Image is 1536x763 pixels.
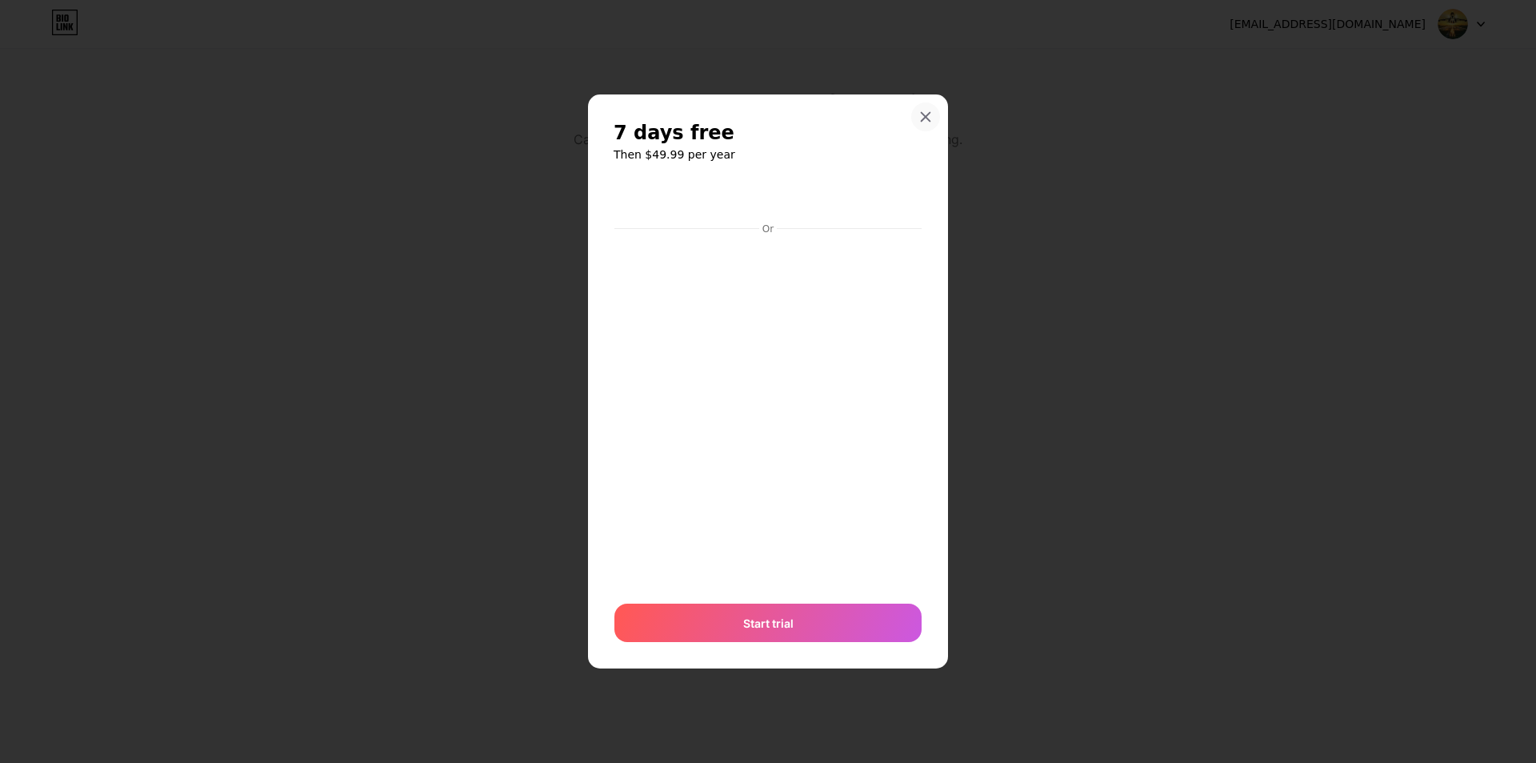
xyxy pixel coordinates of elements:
[614,147,922,163] h6: Then $49.99 per year
[611,237,925,588] iframe: Secure payment input frame
[759,223,777,235] div: Or
[743,615,794,632] span: Start trial
[614,179,922,218] iframe: Secure payment button frame
[614,120,734,146] span: 7 days free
